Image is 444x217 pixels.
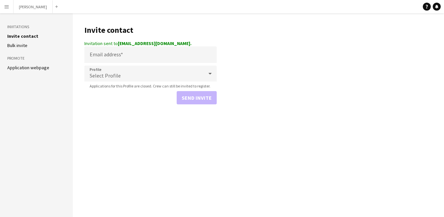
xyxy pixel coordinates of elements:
a: Bulk invite [7,42,27,48]
a: Application webpage [7,65,49,71]
span: Select Profile [90,72,121,79]
h1: Invite contact [84,25,217,35]
h3: Invitations [7,24,66,30]
h3: Promote [7,55,66,61]
strong: [EMAIL_ADDRESS][DOMAIN_NAME]. [118,40,192,46]
button: [PERSON_NAME] [14,0,53,13]
div: Invitation sent to [84,40,217,46]
span: Applications for this Profile are closed. Crew can still be invited to register. [84,83,216,88]
a: Invite contact [7,33,38,39]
